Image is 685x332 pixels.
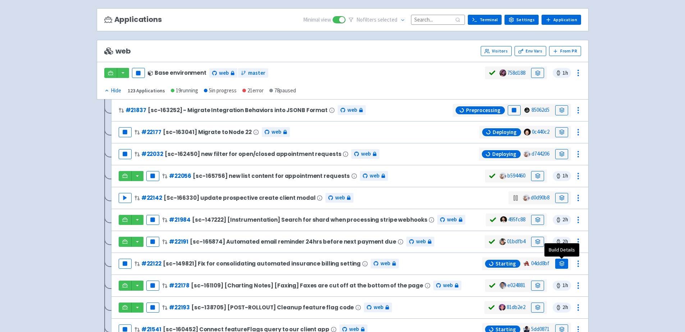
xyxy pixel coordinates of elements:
div: 19 running [171,87,198,95]
a: #21984 [169,216,191,223]
a: #22122 [141,260,161,267]
span: 2 h [553,215,571,225]
span: web [374,303,383,312]
a: e024881 [507,282,525,289]
a: #22032 [141,150,163,158]
div: 123 Applications [128,87,165,95]
span: [sc-147222] [Instrumentation] Search for shard when processing stripe webhooks [192,217,427,223]
span: web [219,69,229,77]
a: #22056 [169,172,191,180]
span: [Sc-166330] update prospective create client modal [164,195,315,201]
a: Application [542,15,581,25]
a: #22177 [141,128,161,136]
span: [sc-138705] [POST-ROLLOUT] Cleanup feature flag code [191,304,354,310]
span: web [361,150,371,158]
div: 78 paused [269,87,296,95]
span: [sc-161109] [Charting Notes] [Faxing] Faxes are cut off at the bottom of the page [191,282,423,289]
a: 85062d5 [531,106,549,113]
span: master [248,69,265,77]
span: Starting [496,260,516,267]
button: Pause [146,171,159,181]
a: Settings [504,15,539,25]
a: #22142 [141,194,162,202]
span: web [370,172,379,180]
span: No filter s [356,16,397,24]
button: Pause [119,149,132,159]
button: From PR [549,46,581,56]
h3: Applications [104,15,162,24]
button: Pause [119,259,132,269]
span: 1 h [553,171,571,181]
a: b594460 [507,172,525,179]
div: 5 in progress [204,87,237,95]
a: 04dd8bf [531,260,549,267]
span: web [335,194,345,202]
span: Deploying [492,151,516,158]
div: Hide [104,87,121,95]
a: web [209,68,237,78]
button: Pause [146,281,159,291]
button: Pause [508,105,521,115]
a: 81db2e2 [507,304,525,310]
a: 758d188 [507,69,525,76]
span: web [380,259,390,268]
a: #22191 [169,238,188,245]
span: Preprocessing [466,107,501,114]
span: Deploying [493,129,517,136]
a: d744206 [531,150,549,157]
a: web [351,149,379,159]
a: web [325,193,353,203]
a: Visitors [481,46,512,56]
button: Hide [104,87,122,95]
span: web [271,128,281,136]
span: [sc-149821] Fix for consolidating automated insurance billing setting [163,260,361,267]
a: Env Vars [515,46,546,56]
span: 2 h [553,237,571,247]
a: web [406,237,434,246]
span: 1 h [553,68,571,78]
a: web [360,171,388,181]
a: 0c440c2 [532,128,549,135]
input: Search... [411,15,465,24]
span: web [104,47,131,55]
span: web [447,216,457,224]
div: 21 error [242,87,264,95]
a: web [364,303,392,312]
span: [sc-163041] Migrate to Node 22 [163,129,252,135]
a: web [371,259,399,268]
button: Pause [146,215,159,225]
span: [sc-165756] new list content for appointment requests [193,173,350,179]
span: web [347,106,357,114]
span: [sc-163252] - Migrate Integration Behaviors into JSONB Format [148,107,328,113]
span: selected [378,16,397,23]
a: #22193 [169,304,190,311]
div: Base environment [148,70,206,76]
a: master [238,68,268,78]
button: Pause [119,127,132,137]
a: web [433,281,461,290]
button: Pause [146,237,159,247]
button: Play [119,193,132,203]
a: web [338,105,366,115]
span: 2 h [553,303,571,313]
a: 495fc88 [508,216,525,223]
a: d0d90b8 [531,194,549,201]
a: web [262,127,290,137]
a: web [437,215,465,225]
a: #21837 [125,106,146,114]
a: Terminal [468,15,502,25]
a: #22178 [169,282,189,289]
span: web [416,238,426,246]
span: [sc-162450] new filter for open/closed appointment requests [165,151,341,157]
span: 1 h [553,281,571,291]
button: Pause [132,68,145,78]
span: [sc-165874] Automated email reminder 24hrs before next payment due [190,239,396,245]
span: web [443,281,453,290]
button: Pause [146,303,159,313]
span: Minimal view [303,16,331,24]
a: 01bdfb4 [507,238,525,245]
